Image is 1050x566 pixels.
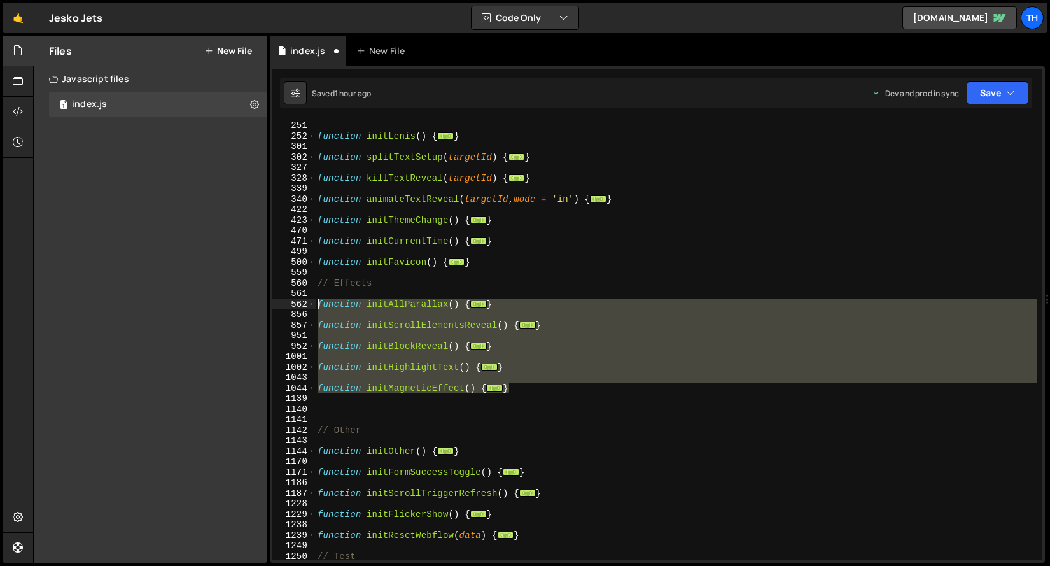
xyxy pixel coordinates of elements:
div: 1171 [272,467,316,478]
div: 301 [272,141,316,152]
span: ... [449,258,465,265]
a: Th [1021,6,1044,29]
div: 340 [272,194,316,205]
div: 1187 [272,488,316,499]
div: New File [356,45,410,57]
span: ... [470,216,487,223]
div: 856 [272,309,316,320]
div: 1002 [272,362,316,373]
span: ... [470,237,487,244]
div: 1143 [272,435,316,446]
span: ... [470,510,487,517]
div: 1140 [272,404,316,415]
div: 422 [272,204,316,215]
span: ... [470,300,487,307]
div: 499 [272,246,316,257]
span: ... [487,384,503,391]
div: 1170 [272,456,316,467]
div: 302 [272,152,316,163]
span: ... [519,489,536,496]
div: 561 [272,288,316,299]
div: 470 [272,225,316,236]
div: index.js [72,99,107,110]
div: 1044 [272,383,316,394]
div: 857 [272,320,316,331]
span: ... [519,321,536,328]
span: ... [481,363,498,370]
div: 500 [272,257,316,268]
div: 559 [272,267,316,278]
div: 1144 [272,446,316,457]
div: Javascript files [34,66,267,92]
div: 327 [272,162,316,173]
div: 952 [272,341,316,352]
div: 951 [272,330,316,341]
div: 1139 [272,393,316,404]
div: 1 hour ago [335,88,372,99]
div: 1238 [272,520,316,530]
div: index.js [290,45,325,57]
h2: Files [49,44,72,58]
span: ... [498,531,514,538]
div: 423 [272,215,316,226]
span: ... [590,195,606,202]
div: 251 [272,120,316,131]
button: Code Only [472,6,578,29]
a: 🤙 [3,3,34,33]
span: ... [503,468,519,475]
div: Jesko Jets [49,10,103,25]
span: ... [508,153,525,160]
div: Saved [312,88,371,99]
div: 1239 [272,530,316,541]
div: 1141 [272,414,316,425]
a: [DOMAIN_NAME] [902,6,1017,29]
div: 1142 [272,425,316,436]
div: 1229 [272,509,316,520]
div: 339 [272,183,316,194]
div: 471 [272,236,316,247]
button: New File [204,46,252,56]
div: 16759/45776.js [49,92,267,117]
span: 1 [60,101,67,111]
div: 1186 [272,478,316,488]
div: 328 [272,173,316,184]
div: 1249 [272,541,316,551]
span: ... [508,174,525,181]
div: Dev and prod in sync [872,88,959,99]
div: 1001 [272,351,316,362]
div: 562 [272,299,316,310]
div: 1250 [272,551,316,562]
div: 560 [272,278,316,289]
div: 252 [272,131,316,142]
span: ... [470,342,487,349]
span: ... [438,132,454,139]
span: ... [438,447,454,454]
div: 1228 [272,499,316,509]
div: 1043 [272,372,316,383]
button: Save [967,81,1028,104]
